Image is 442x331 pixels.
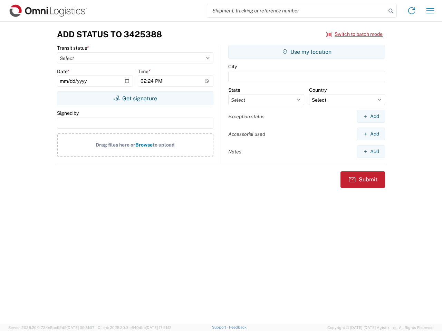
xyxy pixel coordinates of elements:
[153,142,175,148] span: to upload
[228,63,237,70] label: City
[8,325,95,330] span: Server: 2025.20.0-734e5bc92d9
[326,29,383,40] button: Switch to batch mode
[228,113,265,120] label: Exception status
[207,4,386,17] input: Shipment, tracking or reference number
[98,325,172,330] span: Client: 2025.20.0-e640dba
[67,325,95,330] span: [DATE] 09:51:07
[357,110,385,123] button: Add
[57,91,213,105] button: Get signature
[57,110,79,116] label: Signed by
[228,131,265,137] label: Accessorial used
[229,325,247,329] a: Feedback
[340,171,385,188] button: Submit
[57,29,162,39] h3: Add Status to 3425388
[146,325,172,330] span: [DATE] 17:21:12
[357,145,385,158] button: Add
[138,68,151,74] label: Time
[309,87,327,93] label: Country
[228,45,385,59] button: Use my location
[228,149,241,155] label: Notes
[96,142,135,148] span: Drag files here or
[228,87,240,93] label: State
[57,45,89,51] label: Transit status
[327,324,434,331] span: Copyright © [DATE]-[DATE] Agistix Inc., All Rights Reserved
[212,325,229,329] a: Support
[357,128,385,140] button: Add
[57,68,70,74] label: Date
[135,142,153,148] span: Browse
